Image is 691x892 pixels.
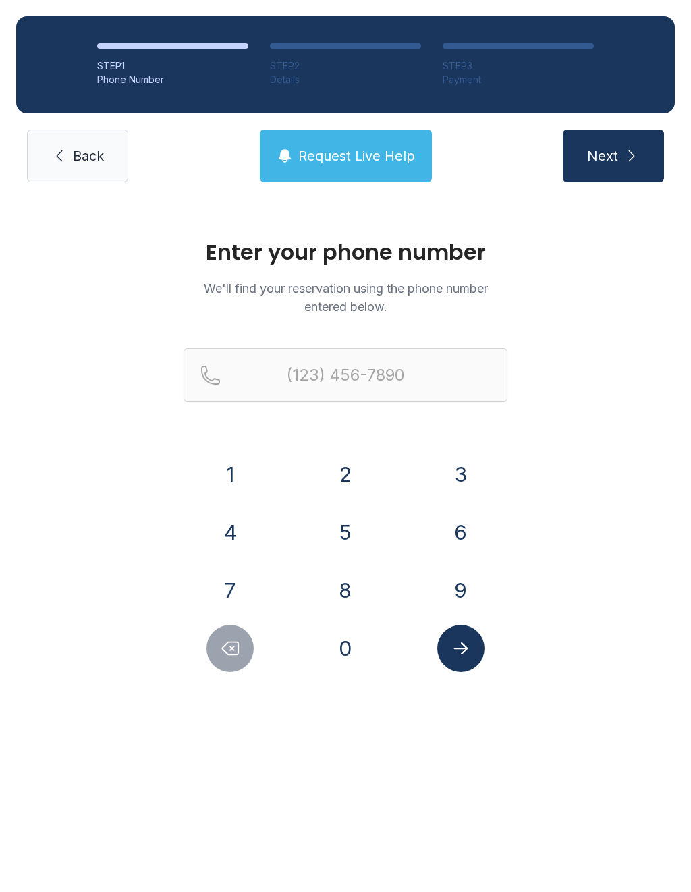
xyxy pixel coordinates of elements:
[270,59,421,73] div: STEP 2
[437,509,485,556] button: 6
[206,451,254,498] button: 1
[97,59,248,73] div: STEP 1
[206,567,254,614] button: 7
[587,146,618,165] span: Next
[437,567,485,614] button: 9
[322,509,369,556] button: 5
[184,242,507,263] h1: Enter your phone number
[437,625,485,672] button: Submit lookup form
[184,279,507,316] p: We'll find your reservation using the phone number entered below.
[270,73,421,86] div: Details
[322,625,369,672] button: 0
[206,509,254,556] button: 4
[443,59,594,73] div: STEP 3
[73,146,104,165] span: Back
[437,451,485,498] button: 3
[97,73,248,86] div: Phone Number
[298,146,415,165] span: Request Live Help
[322,567,369,614] button: 8
[206,625,254,672] button: Delete number
[184,348,507,402] input: Reservation phone number
[322,451,369,498] button: 2
[443,73,594,86] div: Payment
